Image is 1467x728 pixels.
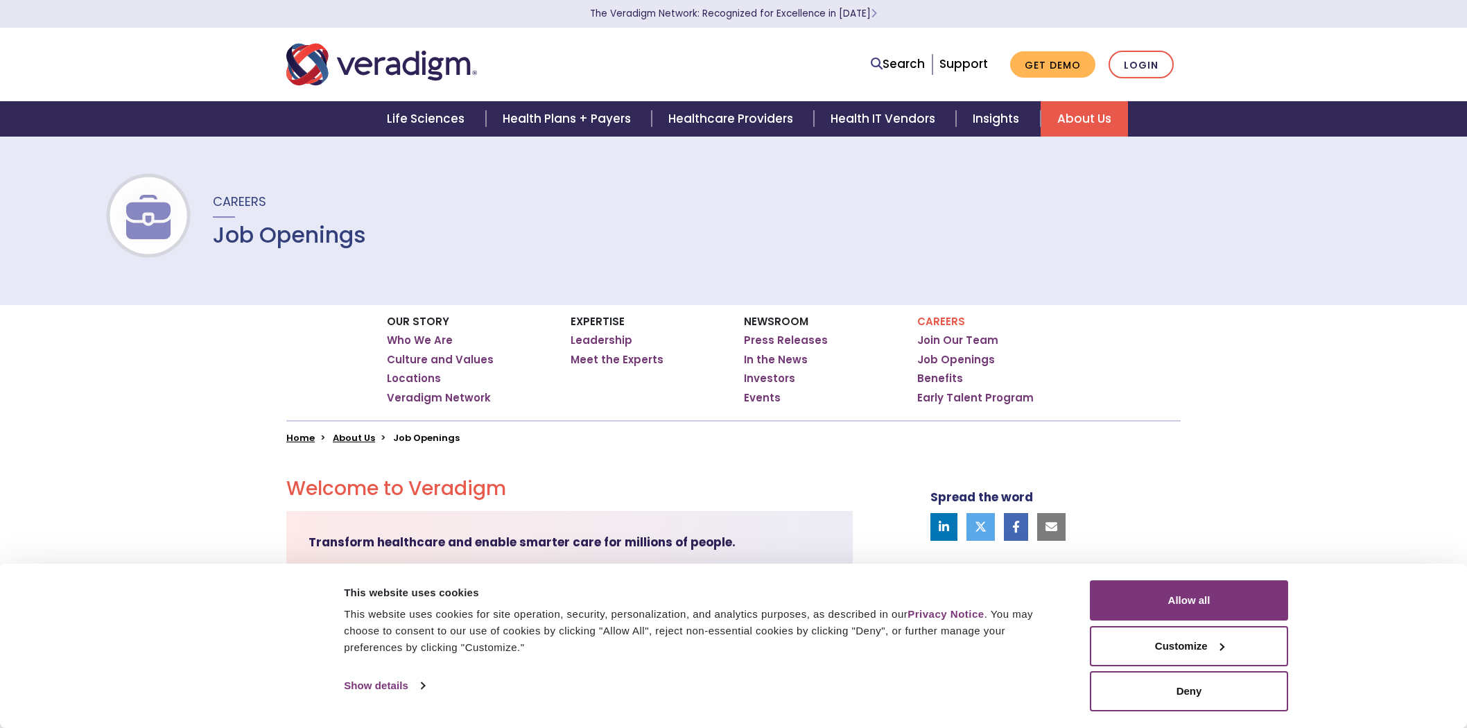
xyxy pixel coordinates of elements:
h1: Job Openings [213,222,366,248]
strong: Transform healthcare and enable smarter care for millions of people. [309,534,736,551]
a: Job Openings [917,353,995,367]
a: In the News [744,353,808,367]
button: Deny [1090,671,1288,711]
div: This website uses cookies for site operation, security, personalization, and analytics purposes, ... [344,606,1059,656]
a: Search [871,55,925,73]
img: Veradigm logo [286,42,477,87]
strong: Spread the word [930,489,1033,505]
a: Leadership [571,333,632,347]
a: Events [744,391,781,405]
span: Careers [213,193,266,210]
a: The Veradigm Network: Recognized for Excellence in [DATE]Learn More [590,7,877,20]
a: Health IT Vendors [814,101,956,137]
a: Veradigm Network [387,391,491,405]
a: Early Talent Program [917,391,1034,405]
a: Life Sciences [370,101,485,137]
a: Support [939,55,988,72]
a: Home [286,431,315,444]
a: Press Releases [744,333,828,347]
a: Join Our Team [917,333,998,347]
a: Benefits [917,372,963,385]
h2: Welcome to Veradigm [286,477,853,501]
a: Insights [956,101,1040,137]
a: Meet the Experts [571,353,663,367]
button: Allow all [1090,580,1288,621]
a: Locations [387,372,441,385]
a: Get Demo [1010,51,1095,78]
a: Investors [744,372,795,385]
a: Login [1109,51,1174,79]
a: Show details [344,675,424,696]
span: Learn More [871,7,877,20]
a: Healthcare Providers [652,101,814,137]
a: Health Plans + Payers [486,101,652,137]
div: This website uses cookies [344,584,1059,601]
a: Privacy Notice [908,608,984,620]
button: Customize [1090,626,1288,666]
a: About Us [333,431,375,444]
a: Who We Are [387,333,453,347]
a: About Us [1041,101,1128,137]
a: Culture and Values [387,353,494,367]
